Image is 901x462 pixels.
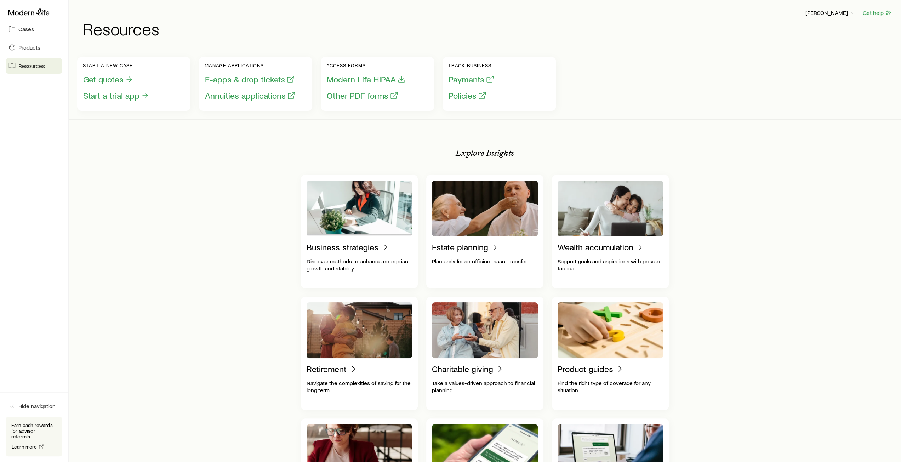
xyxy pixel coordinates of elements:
img: Retirement [307,302,412,358]
img: Charitable giving [432,302,538,358]
p: Product guides [558,364,613,374]
button: E-apps & drop tickets [205,74,295,85]
p: Plan early for an efficient asset transfer. [432,258,538,265]
button: Hide navigation [6,398,62,414]
span: Hide navigation [18,403,56,410]
p: Navigate the complexities of saving for the long term. [307,380,412,394]
p: Earn cash rewards for advisor referrals. [11,422,57,439]
p: Track business [448,63,495,68]
a: RetirementNavigate the complexities of saving for the long term. [301,297,418,410]
p: Take a values-driven approach to financial planning. [432,380,538,394]
p: Business strategies [307,242,378,252]
a: Resources [6,58,62,74]
p: Access forms [326,63,406,68]
button: Annuities applications [205,90,296,101]
p: Wealth accumulation [558,242,633,252]
button: Get help [862,9,893,17]
button: Get quotes [83,74,134,85]
div: Earn cash rewards for advisor referrals.Learn more [6,417,62,456]
a: Charitable givingTake a values-driven approach to financial planning. [426,297,543,410]
h1: Resources [83,20,893,37]
p: Explore Insights [456,148,514,158]
a: Cases [6,21,62,37]
span: Products [18,44,40,51]
a: Business strategiesDiscover methods to enhance enterprise growth and stability. [301,175,418,288]
a: Wealth accumulationSupport goals and aspirations with proven tactics. [552,175,669,288]
p: Manage applications [205,63,296,68]
a: Estate planningPlan early for an efficient asset transfer. [426,175,543,288]
p: Estate planning [432,242,488,252]
a: Product guidesFind the right type of coverage for any situation. [552,297,669,410]
p: Charitable giving [432,364,493,374]
button: [PERSON_NAME] [805,9,857,17]
p: Find the right type of coverage for any situation. [558,380,663,394]
p: Discover methods to enhance enterprise growth and stability. [307,258,412,272]
span: Learn more [12,444,37,449]
p: [PERSON_NAME] [805,9,856,16]
p: Support goals and aspirations with proven tactics. [558,258,663,272]
span: Resources [18,62,45,69]
button: Payments [448,74,495,85]
a: Products [6,40,62,55]
span: Cases [18,25,34,33]
button: Policies [448,90,487,101]
button: Other PDF forms [326,90,399,101]
p: Start a new case [83,63,150,68]
button: Start a trial app [83,90,150,101]
img: Estate planning [432,181,538,236]
button: Modern Life HIPAA [326,74,406,85]
p: Retirement [307,364,347,374]
img: Business strategies [307,181,412,236]
img: Product guides [558,302,663,358]
img: Wealth accumulation [558,181,663,236]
